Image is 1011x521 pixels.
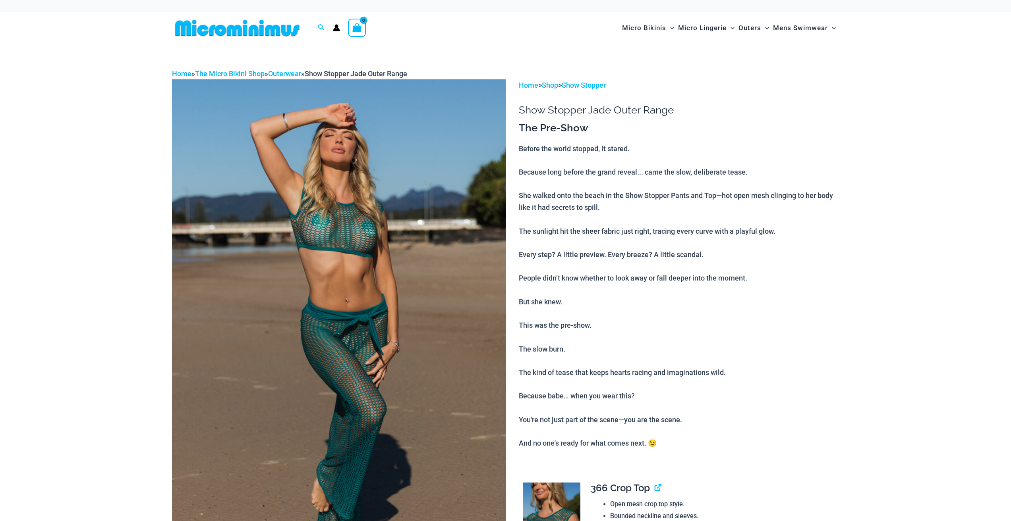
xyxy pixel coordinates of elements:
[678,18,727,38] span: Micro Lingerie
[771,16,838,40] a: Mens SwimwearMenu ToggleMenu Toggle
[348,19,366,37] a: View Shopping Cart, empty
[622,18,666,38] span: Micro Bikinis
[305,69,407,78] span: Show Stopper Jade Outer Range
[738,18,761,38] span: Outers
[519,79,839,91] p: > >
[519,104,839,116] h1: Show Stopper Jade Outer Range
[591,482,650,494] span: 366 Crop Top
[761,18,769,38] span: Menu Toggle
[676,16,737,40] a: Micro LingerieMenu ToggleMenu Toggle
[333,24,340,31] a: Account icon link
[195,69,265,78] a: The Micro Bikini Shop
[619,15,839,41] nav: Site Navigation
[562,81,606,89] a: Show Stopper
[519,121,839,135] h3: The Pre-Show
[172,19,303,37] img: MM SHOP LOGO FLAT
[318,23,325,33] a: Search icon link
[828,18,836,38] span: Menu Toggle
[620,16,676,40] a: Micro BikinisMenu ToggleMenu Toggle
[737,16,771,40] a: OutersMenu ToggleMenu Toggle
[268,69,301,78] a: Outerwear
[519,81,538,89] a: Home
[773,18,828,38] span: Mens Swimwear
[727,18,735,38] span: Menu Toggle
[542,81,558,89] a: Shop
[610,498,833,510] li: Open mesh crop top style.
[172,69,191,78] a: Home
[666,18,674,38] span: Menu Toggle
[519,143,839,449] p: Before the world stopped, it stared. Because long before the grand reveal... came the slow, delib...
[172,69,407,78] span: » » »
